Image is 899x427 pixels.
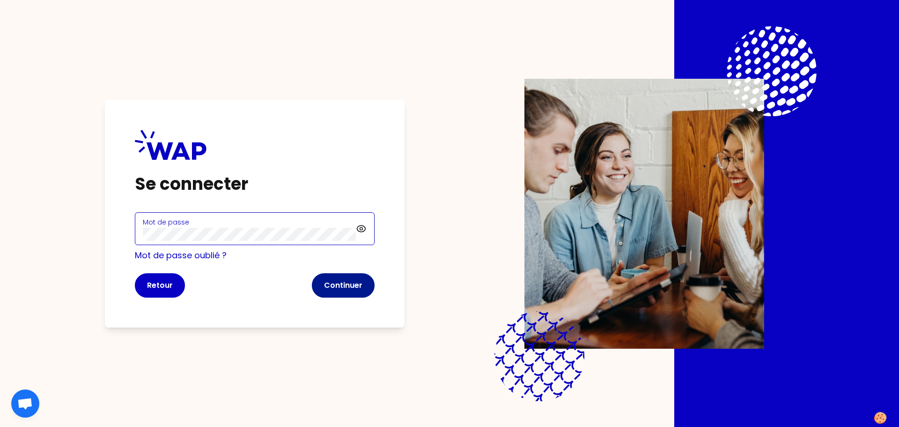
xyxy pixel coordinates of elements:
button: Retour [135,273,185,298]
img: Description [524,79,764,349]
h1: Se connecter [135,175,375,194]
label: Mot de passe [143,217,189,227]
button: Continuer [312,273,375,298]
div: Ouvrir le chat [11,390,39,418]
a: Mot de passe oublié ? [135,249,227,261]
